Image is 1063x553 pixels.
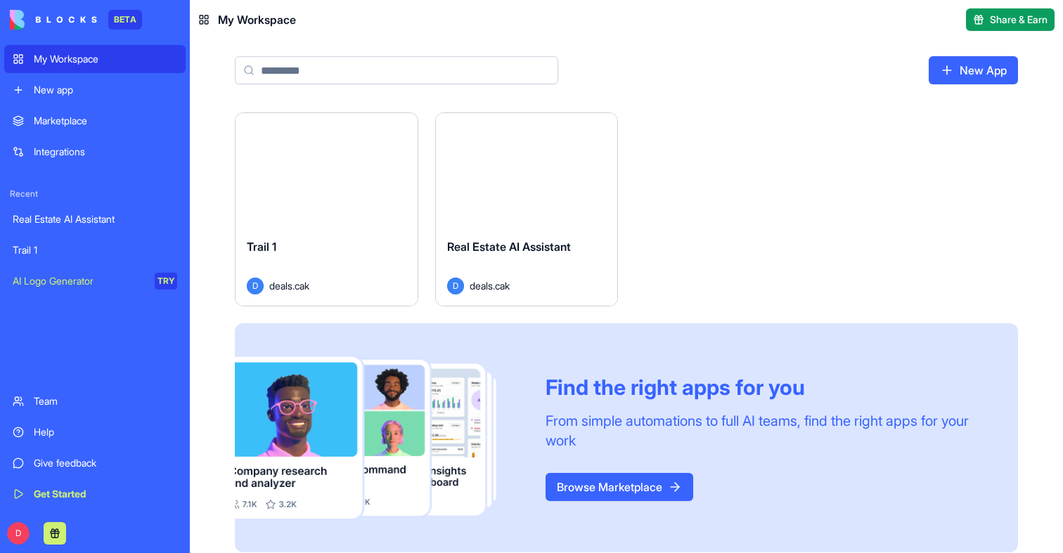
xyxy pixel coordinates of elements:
span: deals.cak [470,278,510,293]
span: Trail 1 [247,240,276,254]
span: D [447,278,464,294]
div: TRY [155,273,177,289]
a: Trail 1Ddeals.cak [235,112,418,306]
img: logo [10,10,97,30]
a: Browse Marketplace [546,473,693,501]
div: Team [34,394,177,408]
div: Marketplace [34,114,177,128]
div: My Workspace [34,52,177,66]
a: BETA [10,10,142,30]
button: Share & Earn [966,8,1055,31]
a: Team [4,387,186,415]
a: Real Estate AI Assistant [4,205,186,233]
a: Integrations [4,138,186,166]
span: Share & Earn [990,13,1048,27]
div: AI Logo Generator [13,274,145,288]
div: From simple automations to full AI teams, find the right apps for your work [546,411,984,450]
span: My Workspace [218,11,296,28]
a: Real Estate AI AssistantDdeals.cak [435,112,619,306]
div: Give feedback [34,456,177,470]
div: Trail 1 [13,243,177,257]
a: Give feedback [4,449,186,477]
img: Frame_181_egmpey.png [235,357,523,519]
div: BETA [108,10,142,30]
div: Integrations [34,145,177,159]
a: My Workspace [4,45,186,73]
a: Marketplace [4,107,186,135]
span: D [247,278,264,294]
a: Help [4,418,186,446]
span: Real Estate AI Assistant [447,240,571,254]
a: AI Logo GeneratorTRY [4,267,186,295]
div: Get Started [34,487,177,501]
div: New app [34,83,177,97]
span: Recent [4,188,186,200]
a: Get Started [4,480,186,508]
div: Real Estate AI Assistant [13,212,177,226]
span: deals.cak [269,278,309,293]
span: D [7,522,30,545]
a: New App [929,56,1018,84]
a: New app [4,76,186,104]
div: Find the right apps for you [546,375,984,400]
a: Trail 1 [4,236,186,264]
div: Help [34,425,177,439]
